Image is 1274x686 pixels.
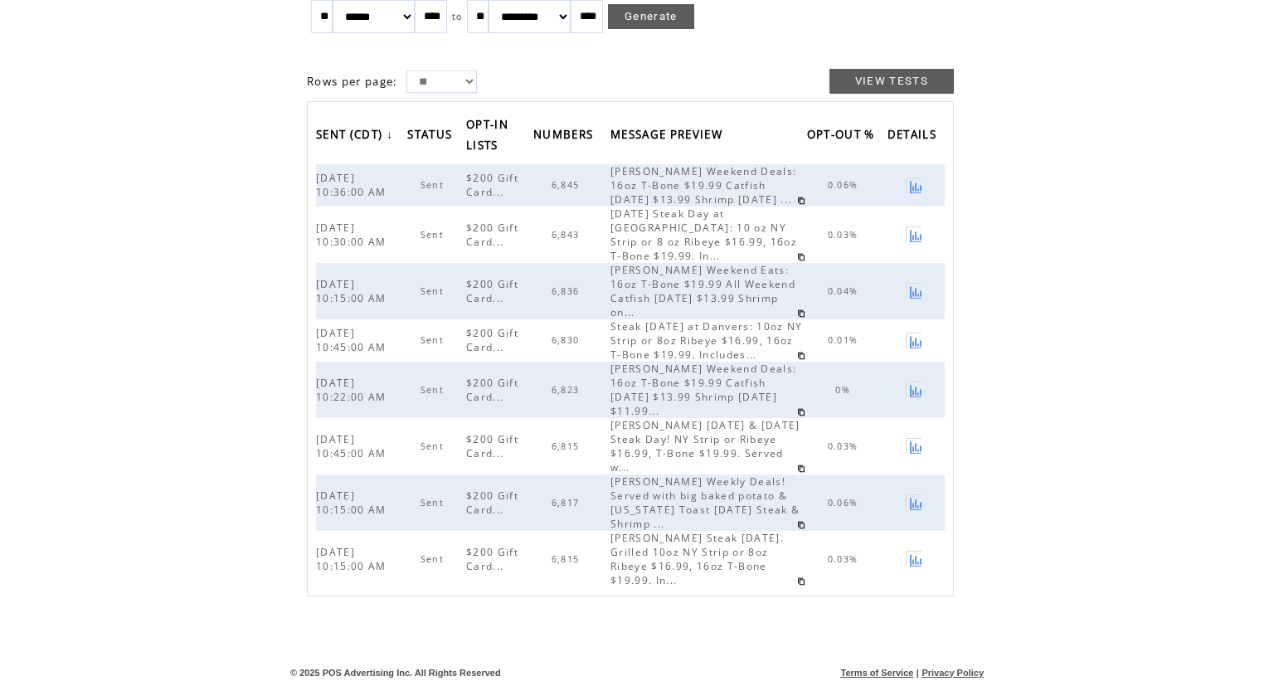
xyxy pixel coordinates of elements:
span: 0.06% [828,497,863,508]
a: Generate [608,4,694,29]
span: MESSAGE PREVIEW [610,123,727,150]
span: Sent [421,229,448,241]
span: Sent [421,179,448,191]
span: NUMBERS [533,123,597,150]
span: SENT (CDT) [316,123,387,150]
span: $200 Gift Card... [466,221,518,249]
span: 0.03% [828,229,863,241]
span: 6,836 [552,285,584,297]
span: $200 Gift Card... [466,326,518,354]
span: 0% [835,384,854,396]
span: [DATE] 10:15:00 AM [316,277,391,305]
span: [DATE] 10:45:00 AM [316,432,391,460]
span: Sent [421,334,448,346]
span: © 2025 POS Advertising Inc. All Rights Reserved [290,668,501,678]
span: 6,817 [552,497,584,508]
span: [PERSON_NAME] Steak [DATE]. Grilled 10oz NY Strip or 8oz Ribeye $16.99, 16oz T-Bone $19.99. In... [610,531,784,587]
span: [DATE] 10:15:00 AM [316,545,391,573]
a: MESSAGE PREVIEW [610,123,731,150]
span: [PERSON_NAME] Weekend Eats: 16oz T-Bone $19.99 All Weekend Catfish [DATE] $13.99 Shrimp on... [610,263,795,319]
span: [PERSON_NAME] [DATE] & [DATE] Steak Day! NY Strip or Ribeye $16.99, T-Bone $19.99. Served w... [610,418,800,474]
span: Rows per page: [307,74,398,89]
span: Sent [421,384,448,396]
a: NUMBERS [533,123,601,150]
span: to [452,11,463,22]
span: [DATE] 10:15:00 AM [316,489,391,517]
span: 6,845 [552,179,584,191]
span: Sent [421,497,448,508]
span: 0.06% [828,179,863,191]
span: Sent [421,553,448,565]
span: [DATE] Steak Day at [GEOGRAPHIC_DATA]: 10 oz NY Strip or 8 oz Ribeye $16.99, 16oz T-Bone $19.99. ... [610,207,797,263]
span: $200 Gift Card... [466,277,518,305]
a: Privacy Policy [921,668,984,678]
span: 0.01% [828,334,863,346]
span: [DATE] 10:22:00 AM [316,376,391,404]
span: 6,823 [552,384,584,396]
span: 6,815 [552,440,584,452]
a: Terms of Service [841,668,914,678]
span: Sent [421,440,448,452]
span: 0.03% [828,553,863,565]
span: [DATE] 10:45:00 AM [316,326,391,354]
span: [PERSON_NAME] Weekly Deals! Served with big baked potato & [US_STATE] Toast [DATE] Steak & Shrimp... [610,474,800,531]
span: [PERSON_NAME] Weekend Deals: 16oz T-Bone $19.99 Catfish [DATE] $13.99 Shrimp [DATE] ... [610,164,796,207]
span: Steak [DATE] at Danvers: 10oz NY Strip or 8oz Ribeye $16.99, 16oz T-Bone $19.99. Includes... [610,319,803,362]
span: $200 Gift Card... [466,376,518,404]
span: 6,843 [552,229,584,241]
span: 0.04% [828,285,863,297]
span: [DATE] 10:30:00 AM [316,221,391,249]
a: VIEW TESTS [829,69,954,94]
span: 6,830 [552,334,584,346]
span: Sent [421,285,448,297]
span: DETAILS [887,123,941,150]
span: STATUS [407,123,456,150]
span: [DATE] 10:36:00 AM [316,171,391,199]
span: OPT-IN LISTS [466,113,508,161]
a: STATUS [407,123,460,150]
span: $200 Gift Card... [466,171,518,199]
span: $200 Gift Card... [466,489,518,517]
span: | [917,668,919,678]
a: SENT (CDT)↓ [316,123,397,150]
span: $200 Gift Card... [466,432,518,460]
span: [PERSON_NAME] Weekend Deals: 16oz T-Bone $19.99 Catfish [DATE] $13.99 Shrimp [DATE] $11.99... [610,362,796,418]
span: 6,815 [552,553,584,565]
span: OPT-OUT % [807,123,879,150]
a: OPT-OUT % [807,123,883,150]
span: 0.03% [828,440,863,452]
span: $200 Gift Card... [466,545,518,573]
